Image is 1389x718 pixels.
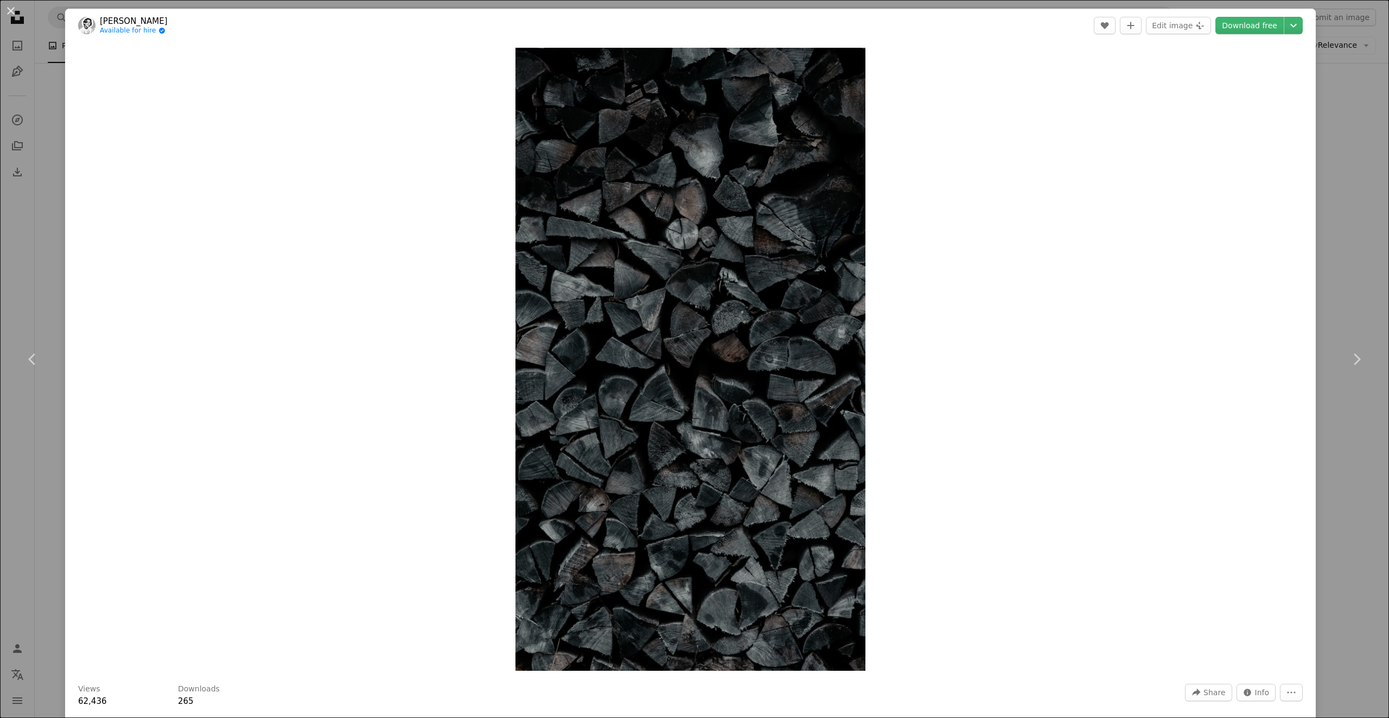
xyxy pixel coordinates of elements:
a: Next [1324,307,1389,411]
a: [PERSON_NAME] [100,16,168,27]
button: Add to Collection [1120,17,1142,34]
button: Like [1094,17,1116,34]
span: 62,436 [78,696,107,706]
a: Available for hire [100,27,168,35]
img: A pile of wood sitting on top of a wooden floor [515,48,865,671]
button: Zoom in on this image [515,48,865,671]
button: Stats about this image [1237,684,1276,701]
button: Edit image [1146,17,1211,34]
span: Share [1203,684,1225,701]
button: Share this image [1185,684,1232,701]
img: Go to Mark Aliiev's profile [78,17,95,34]
span: Info [1255,684,1270,701]
a: Download free [1215,17,1284,34]
h3: Downloads [178,684,220,695]
h3: Views [78,684,100,695]
button: More Actions [1280,684,1303,701]
button: Choose download size [1284,17,1303,34]
span: 265 [178,696,194,706]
